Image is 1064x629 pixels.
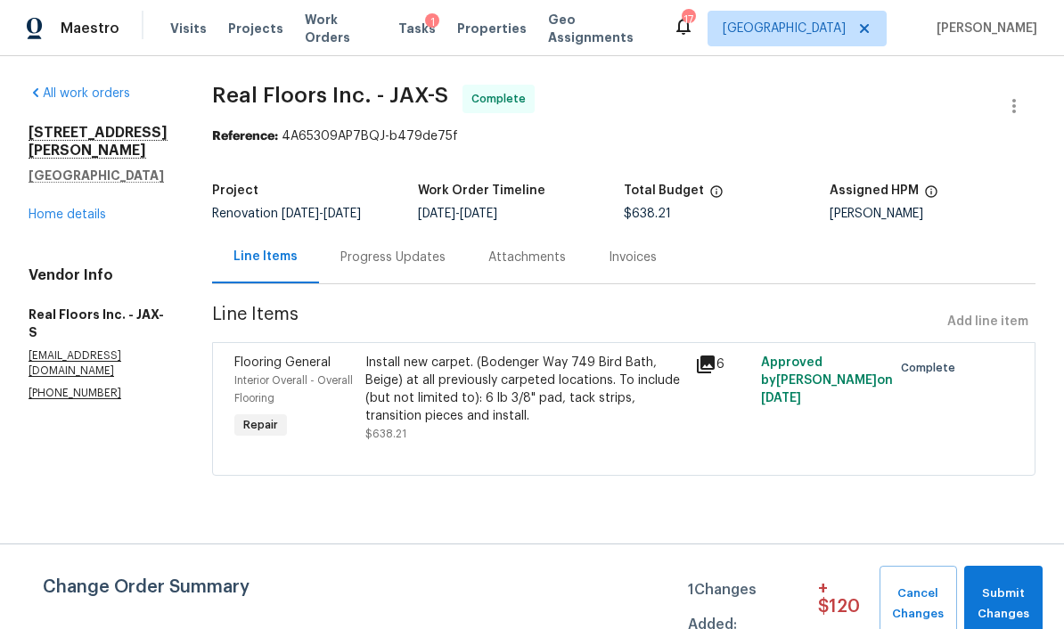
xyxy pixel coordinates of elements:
a: All work orders [29,87,130,100]
div: Progress Updates [340,249,446,266]
span: [PERSON_NAME] [929,20,1037,37]
h5: Work Order Timeline [418,184,545,197]
span: Properties [457,20,527,37]
span: [GEOGRAPHIC_DATA] [723,20,846,37]
span: [DATE] [761,392,801,404]
span: Renovation [212,208,361,220]
span: Projects [228,20,283,37]
span: The hpm assigned to this work order. [924,184,938,208]
span: Flooring General [234,356,331,369]
div: Attachments [488,249,566,266]
span: - [282,208,361,220]
h5: Total Budget [624,184,704,197]
span: - [418,208,497,220]
span: $638.21 [624,208,671,220]
span: [DATE] [418,208,455,220]
span: $638.21 [365,429,406,439]
span: [DATE] [282,208,319,220]
span: Maestro [61,20,119,37]
div: 17 [682,11,694,29]
div: Install new carpet. (Bodenger Way 749 Bird Bath, Beige) at all previously carpeted locations. To ... [365,354,683,425]
div: Line Items [233,248,298,265]
div: 4A65309AP7BQJ-b479de75f [212,127,1035,145]
span: Repair [236,416,285,434]
span: Complete [471,90,533,108]
b: Reference: [212,130,278,143]
h5: Project [212,184,258,197]
span: Real Floors Inc. - JAX-S [212,85,448,106]
span: Interior Overall - Overall Flooring [234,375,353,404]
div: 1 [425,13,439,31]
span: Geo Assignments [548,11,651,46]
span: Work Orders [305,11,377,46]
h4: Vendor Info [29,266,169,284]
span: [DATE] [323,208,361,220]
div: [PERSON_NAME] [830,208,1035,220]
span: [DATE] [460,208,497,220]
div: Invoices [609,249,657,266]
h5: Assigned HPM [830,184,919,197]
a: Home details [29,208,106,221]
span: Approved by [PERSON_NAME] on [761,356,893,404]
span: The total cost of line items that have been proposed by Opendoor. This sum includes line items th... [709,184,724,208]
span: Visits [170,20,207,37]
div: 6 [695,354,750,375]
span: Tasks [398,22,436,35]
span: Line Items [212,306,940,339]
span: Complete [901,359,962,377]
h5: Real Floors Inc. - JAX-S [29,306,169,341]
